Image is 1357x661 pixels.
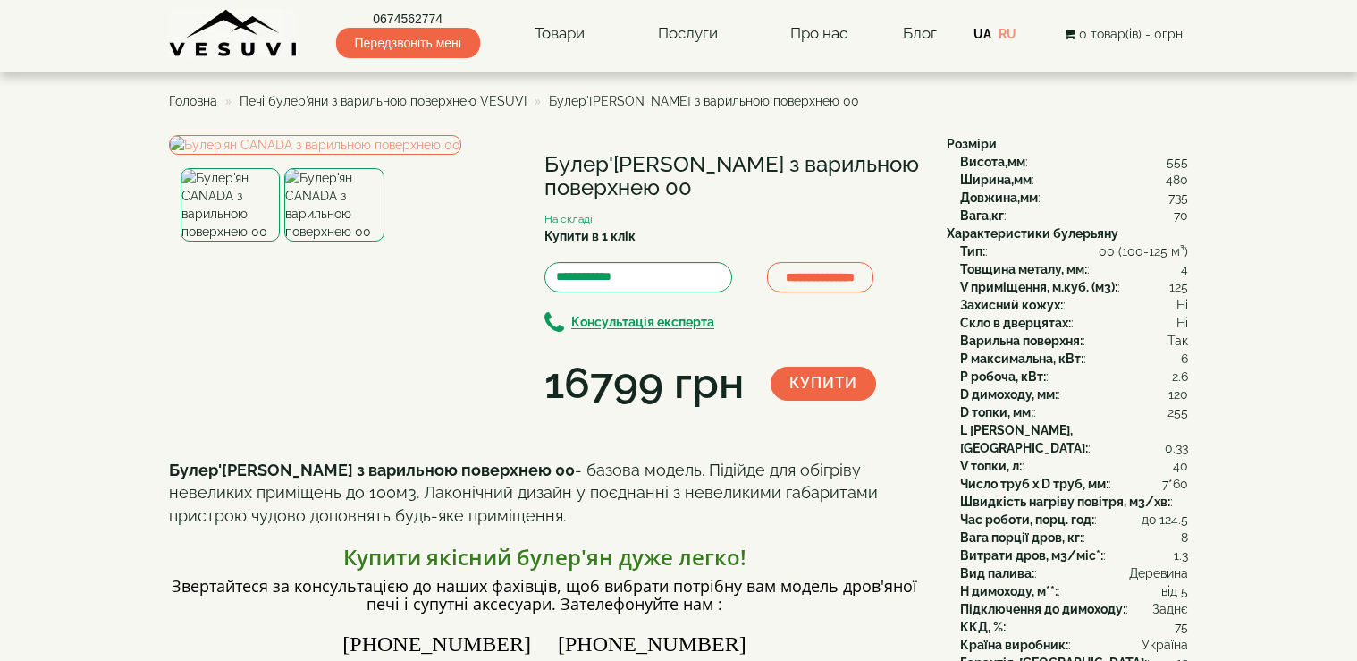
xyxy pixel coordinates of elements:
[960,191,1038,205] b: Довжина,мм
[169,135,461,155] img: Булер'ян CANADA з варильною поверхнею 00
[947,226,1118,241] b: Характеристики булерьяну
[960,155,1025,169] b: Висота,мм
[1058,24,1188,44] button: 0 товар(ів) - 0грн
[1152,600,1188,618] span: Заднє
[960,423,1088,455] b: L [PERSON_NAME], [GEOGRAPHIC_DATA]:
[571,316,714,330] b: Консультація експерта
[960,352,1083,366] b: P максимальна, кВт:
[169,94,217,108] a: Головна
[960,459,1022,473] b: V топки, л:
[169,459,920,528] p: - базова модель. Підійде для обігріву невеликих приміщень до 100м3. Лаконічний дизайн у поєднанні...
[1181,260,1188,278] span: 4
[960,584,1058,598] b: H димоходу, м**:
[960,618,1188,636] div: :
[1181,529,1188,547] span: 8
[960,387,1058,402] b: D димоходу, мм:
[284,168,383,242] img: Булер'ян CANADA з варильною поверхнею 00
[1161,582,1188,600] span: від 5
[960,350,1188,368] div: :
[960,207,1188,225] div: :
[960,242,1188,260] div: :
[1174,547,1188,564] span: 1.3
[1171,511,1188,529] span: 4.5
[960,332,1188,350] div: :
[960,493,1188,511] div: :
[1167,332,1188,350] span: Так
[549,94,859,108] span: Булер'[PERSON_NAME] з варильною поверхнею 00
[1172,368,1188,386] span: 2.6
[960,368,1188,386] div: :
[960,244,985,258] b: Тип:
[999,27,1016,41] a: RU
[1173,457,1188,475] span: 40
[1142,511,1171,529] span: до 12
[336,28,480,58] span: Передзвоніть мені
[1165,439,1188,457] span: 0.33
[544,213,593,225] small: На складі
[973,27,991,41] a: UA
[960,278,1188,296] div: :
[544,153,920,200] h1: Булер'[PERSON_NAME] з варильною поверхнею 00
[960,529,1188,547] div: :
[960,314,1188,332] div: :
[960,153,1188,171] div: :
[960,477,1108,491] b: Число труб x D труб, мм:
[544,227,636,245] label: Купити в 1 клік
[1168,189,1188,207] span: 735
[1099,242,1188,260] span: 00 (100-125 м³)
[960,189,1188,207] div: :
[960,262,1087,276] b: Товщина металу, мм:
[960,636,1188,654] div: :
[960,495,1170,509] b: Швидкість нагріву повітря, м3/хв:
[903,24,937,42] a: Блог
[1167,153,1188,171] span: 555
[771,367,876,401] button: Купити
[1169,278,1188,296] span: 125
[181,168,280,242] img: Булер'ян CANADA з варильною поверхнею 00
[960,316,1071,330] b: Скло в дверцятах:
[1176,296,1188,314] span: Ні
[517,13,603,55] a: Товари
[960,386,1188,403] div: :
[947,137,997,151] b: Розміри
[343,542,746,572] font: Купити якісний булер'ян дуже легко!
[1175,618,1188,636] span: 75
[960,602,1125,616] b: Підключення до димоходу:
[960,171,1188,189] div: :
[960,564,1188,582] div: :
[1142,636,1188,654] span: Україна
[960,600,1188,618] div: :
[960,620,1006,634] b: ККД, %:
[960,638,1068,652] b: Країна виробник:
[169,461,575,479] b: Булер'[PERSON_NAME] з варильною поверхнею 00
[240,94,527,108] a: Печі булер'яни з варильною поверхнею VESUVI
[1079,27,1183,41] span: 0 товар(ів) - 0грн
[960,369,1046,384] b: P робоча, кВт:
[960,296,1188,314] div: :
[169,9,299,58] img: content
[1166,171,1188,189] span: 480
[960,475,1188,493] div: :
[960,547,1188,564] div: :
[1176,314,1188,332] span: Ні
[1168,386,1188,403] span: 120
[960,582,1188,600] div: :
[342,632,746,656] font: [PHONE_NUMBER] [PHONE_NUMBER]
[1181,350,1188,368] span: 6
[169,578,920,614] h4: Звертайтеся за консультацією до наших фахівців, щоб вибрати потрібну вам модель дров'яної печі і ...
[544,353,744,414] div: 16799 грн
[1129,564,1188,582] span: Деревина
[960,208,1004,223] b: Вага,кг
[960,260,1188,278] div: :
[960,566,1034,580] b: Вид палива:
[960,173,1032,187] b: Ширина,мм
[336,10,480,28] a: 0674562774
[960,334,1083,348] b: Варильна поверхня:
[772,13,865,55] a: Про нас
[960,530,1083,545] b: Вага порції дров, кг:
[960,421,1188,457] div: :
[960,298,1063,312] b: Захисний кожух:
[960,457,1188,475] div: :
